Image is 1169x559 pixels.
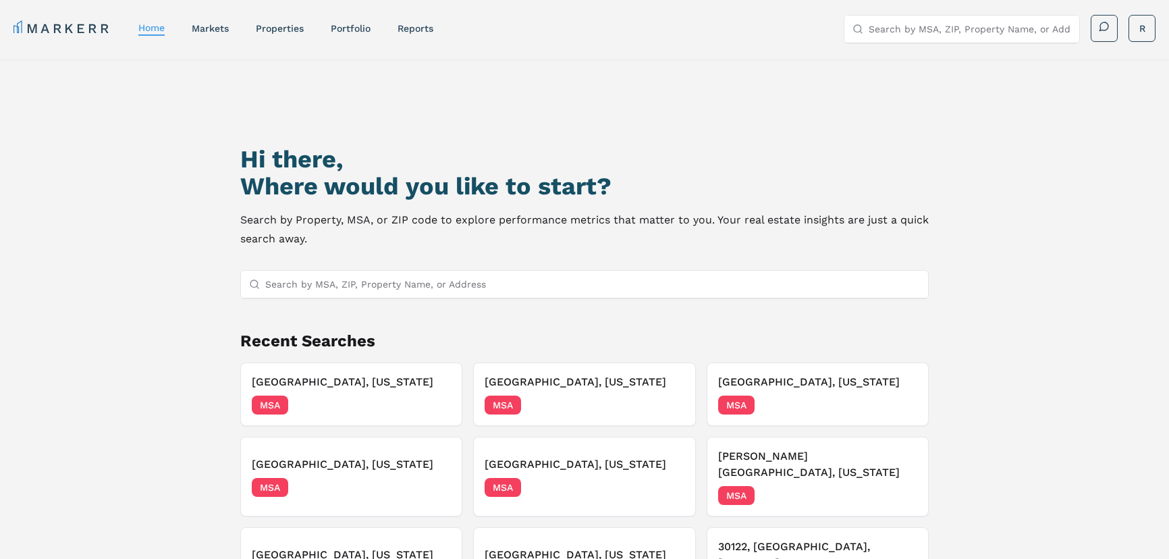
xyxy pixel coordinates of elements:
a: home [138,22,165,33]
h3: [GEOGRAPHIC_DATA], [US_STATE] [485,374,684,390]
span: MSA [252,396,288,415]
h2: Where would you like to start? [240,173,929,200]
button: Remove Sandy Springs, Georgia[PERSON_NAME][GEOGRAPHIC_DATA], [US_STATE]MSA[DATE] [707,437,929,516]
a: Portfolio [331,23,371,34]
h3: [PERSON_NAME][GEOGRAPHIC_DATA], [US_STATE] [718,448,917,481]
span: [DATE] [887,489,917,502]
span: R [1139,22,1145,35]
input: Search by MSA, ZIP, Property Name, or Address [265,271,920,298]
span: [DATE] [887,398,917,412]
h3: [GEOGRAPHIC_DATA], [US_STATE] [485,456,684,473]
span: [DATE] [420,398,451,412]
span: MSA [718,486,755,505]
button: Remove Charlotte, North Carolina[GEOGRAPHIC_DATA], [US_STATE]MSA[DATE] [240,437,462,516]
a: MARKERR [13,19,111,38]
p: Search by Property, MSA, or ZIP code to explore performance metrics that matter to you. Your real... [240,211,929,248]
button: R [1129,15,1156,42]
h3: [GEOGRAPHIC_DATA], [US_STATE] [252,456,451,473]
a: reports [398,23,433,34]
span: MSA [485,478,521,497]
a: properties [256,23,304,34]
h3: [GEOGRAPHIC_DATA], [US_STATE] [252,374,451,390]
a: markets [192,23,229,34]
h2: Recent Searches [240,330,929,352]
button: Remove Buford, Georgia[GEOGRAPHIC_DATA], [US_STATE]MSA[DATE] [473,363,695,426]
button: Remove Locust Grove, Oklahoma[GEOGRAPHIC_DATA], [US_STATE]MSA[DATE] [240,363,462,426]
button: Remove Raleigh, North Carolina[GEOGRAPHIC_DATA], [US_STATE]MSA[DATE] [473,437,695,516]
input: Search by MSA, ZIP, Property Name, or Address [869,16,1071,43]
h3: [GEOGRAPHIC_DATA], [US_STATE] [718,374,917,390]
button: Remove Hampton, Georgia[GEOGRAPHIC_DATA], [US_STATE]MSA[DATE] [707,363,929,426]
span: [DATE] [654,398,684,412]
span: MSA [252,478,288,497]
span: MSA [485,396,521,415]
h1: Hi there, [240,146,929,173]
span: MSA [718,396,755,415]
span: [DATE] [420,481,451,494]
span: [DATE] [654,481,684,494]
